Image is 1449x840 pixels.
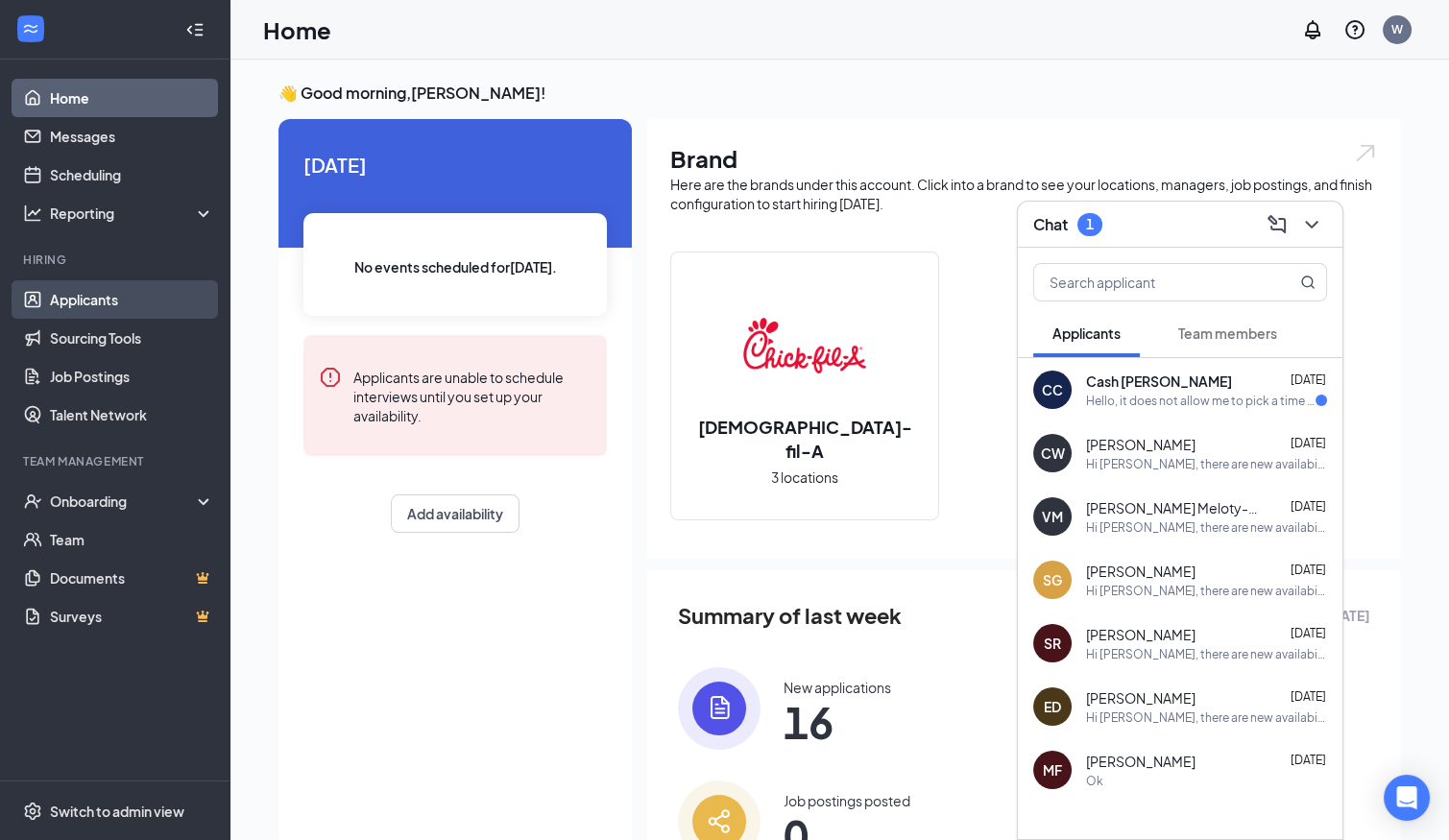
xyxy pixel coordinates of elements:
h1: Brand [670,142,1378,175]
span: [DATE] [1291,689,1326,704]
span: [DATE] [1291,499,1326,514]
div: SG [1043,570,1062,589]
div: CC [1042,380,1063,399]
div: Hi [PERSON_NAME], there are new availabilities for an interview. This is a reminder to schedule y... [1086,709,1327,726]
span: [DATE] [1291,563,1326,577]
div: Reporting [50,204,215,223]
svg: UserCheck [23,492,42,511]
div: 1 [1086,216,1094,232]
svg: ComposeMessage [1266,213,1289,236]
a: Job Postings [50,357,214,396]
span: [PERSON_NAME] [1086,625,1195,644]
span: [PERSON_NAME] [1086,752,1195,771]
svg: QuestionInfo [1343,18,1366,41]
button: ChevronDown [1296,209,1327,240]
div: Ok [1086,773,1103,789]
div: Here are the brands under this account. Click into a brand to see your locations, managers, job p... [670,175,1378,213]
span: [DATE] [1291,753,1326,767]
a: Sourcing Tools [50,319,214,357]
svg: MagnifyingGlass [1300,275,1316,290]
span: [PERSON_NAME] [1086,435,1195,454]
span: 16 [784,705,891,739]
img: open.6027fd2a22e1237b5b06.svg [1353,142,1378,164]
div: Job postings posted [784,791,910,810]
svg: Analysis [23,204,42,223]
img: Chick-fil-A [743,284,866,407]
div: ED [1044,697,1061,716]
svg: ChevronDown [1300,213,1323,236]
h2: [DEMOGRAPHIC_DATA]-fil-A [671,415,938,463]
div: W [1391,21,1403,37]
span: Summary of last week [678,599,902,633]
div: Hi [PERSON_NAME], there are new availabilities for an interview. This is a reminder to schedule y... [1086,646,1327,662]
span: No events scheduled for [DATE] . [354,256,557,277]
div: VM [1042,507,1063,526]
span: [DATE] [1291,372,1326,387]
span: [DATE] [303,150,607,180]
div: Hi [PERSON_NAME], there are new availabilities for an interview. This is a reminder to schedule y... [1086,456,1327,472]
h3: 👋 Good morning, [PERSON_NAME] ! [278,83,1401,104]
div: CW [1041,444,1065,463]
div: Team Management [23,453,210,469]
svg: Settings [23,802,42,821]
div: New applications [784,678,891,697]
div: Applicants are unable to schedule interviews until you set up your availability. [353,366,592,425]
span: [PERSON_NAME] Meloty-[PERSON_NAME] [1086,498,1259,517]
div: Hi [PERSON_NAME], there are new availabilities for an interview. This is a reminder to schedule y... [1086,519,1327,536]
span: Cash [PERSON_NAME] [1086,372,1232,391]
span: [DATE] [1291,626,1326,640]
a: Team [50,520,214,559]
span: [DATE] [1291,436,1326,450]
svg: Error [319,366,342,389]
a: Talent Network [50,396,214,434]
span: [PERSON_NAME] [1086,688,1195,708]
span: Team members [1178,324,1277,342]
input: Search applicant [1034,264,1262,300]
div: MF [1043,760,1062,780]
a: SurveysCrown [50,597,214,636]
a: Applicants [50,280,214,319]
img: icon [678,667,761,750]
span: Applicants [1052,324,1121,342]
h3: Chat [1033,214,1068,235]
a: Scheduling [50,156,214,194]
div: Open Intercom Messenger [1384,775,1430,821]
button: Add availability [391,494,519,533]
span: 3 locations [771,467,838,488]
svg: WorkstreamLogo [21,19,40,38]
div: Hello, it does not allow me to pick a time slot there are none popping up [1086,393,1316,409]
a: Messages [50,117,214,156]
div: Switch to admin view [50,802,184,821]
div: SR [1044,634,1061,653]
button: ComposeMessage [1262,209,1292,240]
div: Hi [PERSON_NAME], there are new availabilities for an interview. This is a reminder to schedule y... [1086,583,1327,599]
svg: Notifications [1301,18,1324,41]
a: DocumentsCrown [50,559,214,597]
div: Hiring [23,252,210,268]
svg: Collapse [185,20,205,39]
div: Onboarding [50,492,198,511]
a: Home [50,79,214,117]
span: [PERSON_NAME] [1086,562,1195,581]
h1: Home [263,13,331,46]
